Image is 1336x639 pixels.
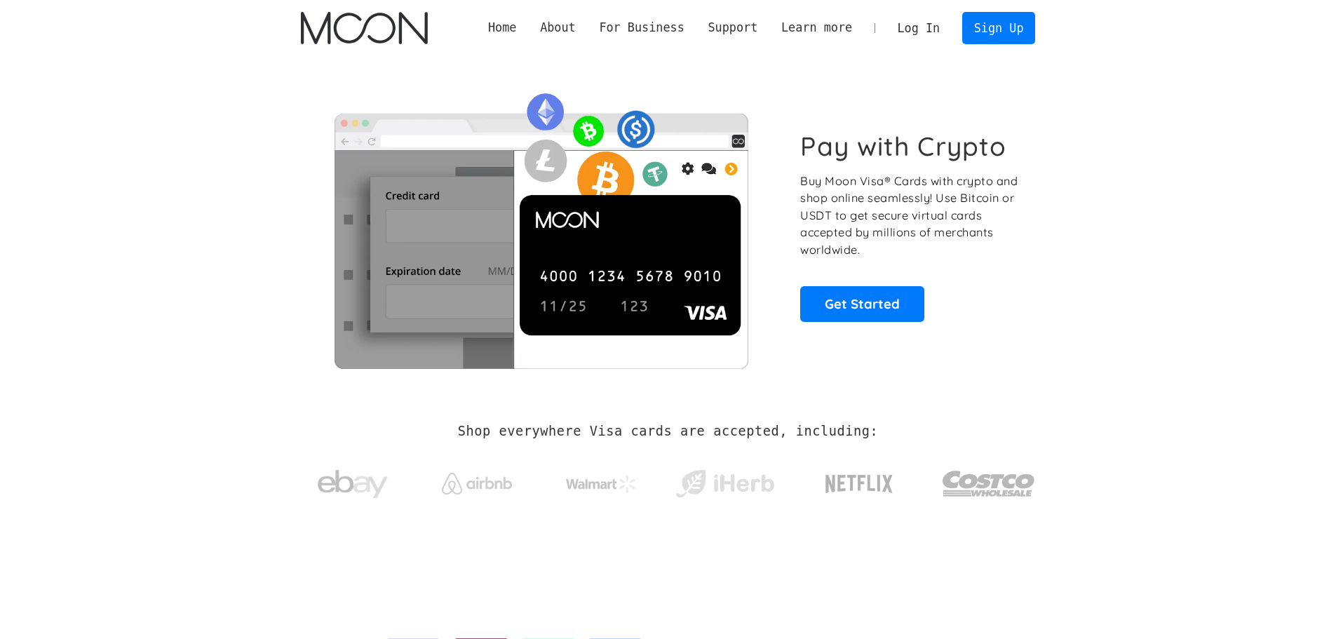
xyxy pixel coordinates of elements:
a: Get Started [800,286,924,321]
div: About [540,19,576,36]
a: Log In [886,13,952,43]
a: Walmart [548,462,653,499]
img: Walmart [566,476,636,492]
img: Moon Cards let you spend your crypto anywhere Visa is accepted. [301,83,781,368]
div: About [528,19,587,36]
a: Home [476,19,528,36]
div: Support [708,19,757,36]
img: Airbnb [442,473,512,495]
a: ebay [301,448,405,513]
div: Learn more [769,19,864,36]
div: Support [696,19,769,36]
a: iHerb [673,452,777,509]
img: ebay [318,462,388,506]
a: home [301,12,428,44]
img: iHerb [673,466,777,502]
h2: Shop everywhere Visa cards are accepted, including: [458,424,878,439]
p: Buy Moon Visa® Cards with crypto and shop online seamlessly! Use Bitcoin or USDT to get secure vi... [800,173,1020,259]
h1: Pay with Crypto [800,130,1006,162]
img: Costco [942,457,1036,510]
a: Airbnb [424,459,529,502]
img: Moon Logo [301,12,428,44]
a: Sign Up [962,12,1035,43]
img: Netflix [824,466,894,502]
a: Costco [942,443,1036,517]
div: For Business [588,19,696,36]
div: For Business [599,19,684,36]
a: Netflix [797,452,922,509]
div: Learn more [781,19,852,36]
